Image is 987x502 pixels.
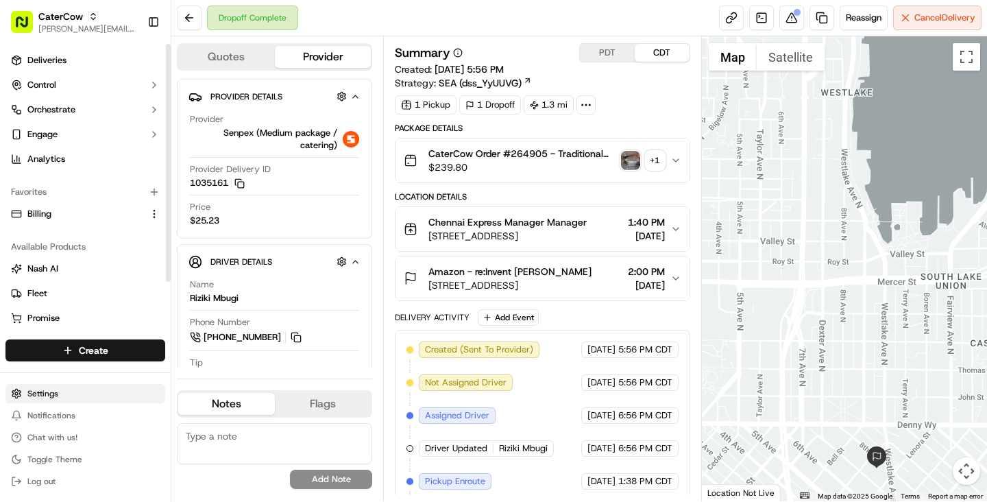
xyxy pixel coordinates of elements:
span: Provider [190,113,223,125]
button: CaterCow[PERSON_NAME][EMAIL_ADDRESS][DOMAIN_NAME] [5,5,142,38]
span: 6:56 PM CDT [618,409,672,422]
button: 1035161 [190,177,245,189]
span: Toggle Theme [27,454,82,465]
button: Engage [5,123,165,145]
a: 📗Knowledge Base [8,193,110,218]
img: Nash [14,14,41,41]
span: 2:00 PM [628,265,665,278]
button: Log out [5,472,165,491]
div: Strategy: [395,76,532,90]
a: Billing [11,208,143,220]
span: Log out [27,476,56,487]
button: Billing [5,203,165,225]
button: Create [5,339,165,361]
button: Map camera controls [953,457,980,485]
button: CaterCow [38,10,83,23]
a: Terms (opens in new tab) [901,492,920,500]
a: [PHONE_NUMBER] [190,330,304,345]
div: Start new chat [47,131,225,145]
button: Keyboard shortcuts [800,492,809,499]
button: [PERSON_NAME][EMAIL_ADDRESS][DOMAIN_NAME] [38,23,136,34]
span: Chat with us! [27,432,77,443]
span: $239.80 [428,160,615,174]
button: Driver Details [188,250,361,273]
span: [DATE] [587,409,616,422]
span: [DATE] [587,442,616,455]
div: Location Details [395,191,690,202]
div: Location Not Live [702,484,781,501]
span: Create [79,344,108,357]
span: Created (Sent To Provider) [425,344,533,356]
a: Promise [11,312,160,324]
span: [DATE] [628,229,665,243]
span: Riziki Mbugi [499,442,548,455]
button: Orchestrate [5,99,165,121]
span: Map data ©2025 Google [818,492,892,500]
button: Show street map [709,43,757,71]
a: Report a map error [928,492,983,500]
button: Nash AI [5,258,165,280]
span: Chennai Express Manager Manager [428,215,587,229]
button: Chat with us! [5,428,165,447]
a: Fleet [11,287,160,300]
button: Toggle fullscreen view [953,43,980,71]
img: 1736555255976-a54dd68f-1ca7-489b-9aae-adbdc363a1c4 [14,131,38,156]
img: Google [705,483,751,501]
button: photo_proof_of_delivery image+1 [621,151,665,170]
button: Provider [275,46,371,68]
span: Control [27,79,56,91]
div: Riziki Mbugi [190,292,239,304]
span: [DATE] [587,344,616,356]
button: Control [5,74,165,96]
span: API Documentation [130,199,220,213]
button: Add Event [478,309,539,326]
span: 5:56 PM CDT [618,344,672,356]
span: Driver Details [210,256,272,267]
span: Deliveries [27,54,66,67]
a: Deliveries [5,49,165,71]
span: Phone Number [190,316,250,328]
span: Name [190,278,214,291]
button: CaterCow Order #264905 - Traditional Indian Buffet for 20 people$239.80photo_proof_of_delivery im... [395,139,689,182]
span: Knowledge Base [27,199,105,213]
button: Show satellite imagery [757,43,825,71]
div: 📗 [14,200,25,211]
button: Notifications [5,406,165,425]
button: Settings [5,384,165,403]
span: [DATE] 5:56 PM [435,63,504,75]
span: Engage [27,128,58,141]
a: Open this area in Google Maps (opens a new window) [705,483,751,501]
div: 2 [804,62,822,80]
a: 💻API Documentation [110,193,226,218]
span: Price [190,201,210,213]
span: Assigned Driver [425,409,489,422]
span: 5:56 PM CDT [618,376,672,389]
a: Nash AI [11,263,160,275]
span: 1:40 PM [628,215,665,229]
div: Favorites [5,181,165,203]
span: [STREET_ADDRESS] [428,229,587,243]
a: Powered byPylon [97,232,166,243]
img: senpex-logo.png [343,131,359,147]
button: Fleet [5,283,165,304]
h3: Summary [395,47,450,59]
button: Chennai Express Manager Manager[STREET_ADDRESS]1:40 PM[DATE] [395,207,689,251]
span: Notifications [27,410,75,421]
span: Created: [395,62,504,76]
button: Provider Details [188,85,361,108]
span: Not Assigned Driver [425,376,507,389]
span: Promise [27,312,60,324]
span: Provider Details [210,91,282,102]
div: Available Products [5,236,165,258]
span: Provider Delivery ID [190,163,271,176]
span: [DATE] [628,278,665,292]
span: [PHONE_NUMBER] [204,331,281,344]
div: + 1 [646,151,665,170]
span: Billing [27,208,51,220]
div: 1 Dropoff [459,95,521,115]
span: Settings [27,388,58,399]
button: Toggle Theme [5,450,165,469]
button: CancelDelivery [893,5,982,30]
